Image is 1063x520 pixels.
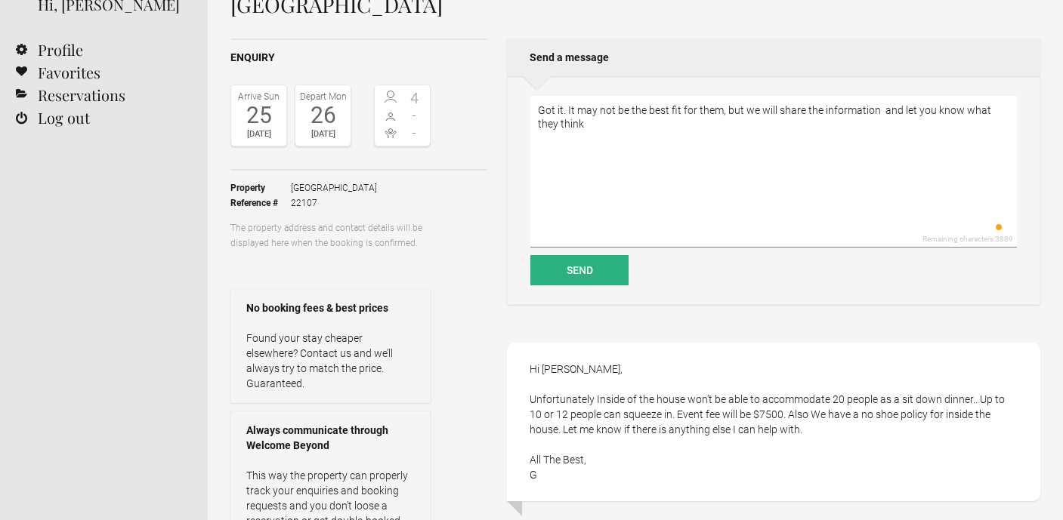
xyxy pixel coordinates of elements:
[230,50,487,66] h2: Enquiry
[403,108,427,123] span: -
[507,38,1040,76] h2: Send a message
[403,125,427,140] span: -
[235,127,283,142] div: [DATE]
[291,195,377,211] span: 22107
[246,300,415,315] strong: No booking fees & best prices
[235,104,283,127] div: 25
[230,180,291,195] strong: Property
[299,89,347,104] div: Depart Mon
[230,220,431,251] p: The property address and contact details will be displayed here when the booking is confirmed.
[299,104,347,127] div: 26
[230,195,291,211] strong: Reference #
[299,127,347,142] div: [DATE]
[507,343,1040,501] div: Hi [PERSON_NAME], Unfortunately Inside of the house won’t be able to accommodate 20 people as a s...
[530,255,629,285] button: Send
[403,91,427,106] span: 4
[235,89,283,104] div: Arrive Sun
[246,423,415,453] strong: Always communicate through Welcome Beyond
[291,180,377,195] span: [GEOGRAPHIC_DATA]
[246,331,415,391] p: Found your stay cheaper elsewhere? Contact us and we’ll always try to match the price. Guaranteed.
[530,96,1017,248] textarea: To enrich screen reader interactions, please activate Accessibility in Grammarly extension settings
